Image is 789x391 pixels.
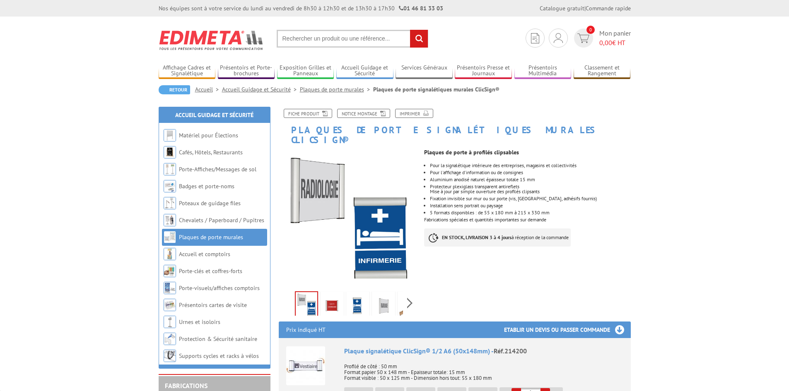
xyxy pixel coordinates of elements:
div: Fabrications spéciales et quantités importantes sur demande [424,145,637,255]
p: Prix indiqué HT [286,321,326,338]
a: Plaques de porte murales [300,86,373,93]
img: devis rapide [554,33,563,43]
span: Next [406,296,414,310]
li: Fixation invisible sur mur ou sur porte (vis, [GEOGRAPHIC_DATA], adhésifs fournis) [430,196,630,201]
a: Poteaux de guidage files [179,199,241,207]
div: Plaque signalétique ClicSign® 1/2 A6 (50x148mm) - [344,346,623,356]
img: Badges et porte-noms [164,180,176,192]
span: 0 [586,26,595,34]
span: Réf.214200 [494,347,527,355]
li: Pour la signalétique intérieure des entreprises, magasins et collectivités [430,163,630,168]
img: plaque_de_porte_presentaion_portrait_paysage.jpg [296,292,317,318]
a: Porte-clés et coffres-forts [179,267,242,275]
li: Aluminium anodisé naturel épaisseur totale 15 mm [430,177,630,182]
a: Porte-Affiches/Messages de sol [179,166,256,173]
img: Porte-visuels/affiches comptoirs [164,282,176,294]
a: Accueil et comptoirs [179,250,230,258]
a: Matériel pour Élections [179,132,238,139]
a: Retour [159,85,190,94]
img: devis rapide [577,34,589,43]
a: Présentoirs Presse et Journaux [455,64,512,78]
img: plaque_de_porte_3_.jpg [348,293,368,319]
a: Accueil Guidage et Sécurité [336,64,393,78]
a: Supports cycles et racks à vélos [179,352,259,360]
span: € HT [599,38,631,48]
img: Matériel pour Élections [164,129,176,142]
img: Plaques de porte murales [164,231,176,243]
img: Protection & Sécurité sanitaire [164,333,176,345]
a: Plaques de porte murales [179,233,243,241]
a: Accueil Guidage et Sécurité [222,86,300,93]
img: Poteaux de guidage files [164,197,176,209]
a: Présentoirs cartes de visite [179,301,247,309]
span: 0,00 [599,38,612,47]
a: Exposition Grilles et Panneaux [277,64,334,78]
li: Plaques de porte signalétiques murales ClicSign® [373,85,499,94]
img: Présentoirs cartes de visite [164,299,176,311]
img: plaque_de_porte_2.jpg [322,293,342,319]
li: 5 formats disponibles : de 55 x 180 mm à 215 x 330 mm [430,210,630,215]
h3: Etablir un devis ou passer commande [504,321,631,338]
a: Commande rapide [586,5,631,12]
span: Mon panier [599,29,631,48]
li: Installation sens portrait ou paysage [430,203,630,208]
a: devis rapide 0 Mon panier 0,00€ HT [572,29,631,48]
li: Pour l'affichage d'information ou de consignes [430,170,630,175]
img: plaque_de_porte__4.jpg [399,293,419,319]
a: Imprimer [395,109,433,118]
a: Porte-visuels/affiches comptoirs [179,284,260,292]
a: Catalogue gratuit [540,5,584,12]
a: Fiche produit [284,109,332,118]
img: Cafés, Hôtels, Restaurants [164,146,176,158]
strong: 01 46 81 33 03 [399,5,443,12]
a: Chevalets / Paperboard / Pupitres [179,216,264,224]
div: Nos équipes sont à votre service du lundi au vendredi de 8h30 à 12h30 et de 13h30 à 17h30 [159,4,443,12]
img: Accueil et comptoirs [164,248,176,260]
a: Classement et Rangement [574,64,631,78]
a: Notice Montage [337,109,390,118]
img: Edimeta [159,25,264,55]
img: Porte-Affiches/Messages de sol [164,163,176,175]
img: devis rapide [531,33,539,43]
a: Présentoirs et Porte-brochures [218,64,275,78]
a: Cafés, Hôtels, Restaurants [179,149,243,156]
a: Présentoirs Multimédia [514,64,572,78]
a: Services Généraux [396,64,453,78]
img: Porte-clés et coffres-forts [164,265,176,277]
a: Protection & Sécurité sanitaire [179,335,257,343]
img: plaque_de_porte_1.jpg [374,293,393,319]
img: plaque_de_porte_presentaion_portrait_paysage.jpg [279,149,418,288]
p: Protecteur plexiglass transparent antireflets [430,184,630,189]
input: Rechercher un produit ou une référence... [277,30,428,48]
img: Supports cycles et racks à vélos [164,350,176,362]
a: Urnes et isoloirs [179,318,220,326]
input: rechercher [410,30,428,48]
h1: Plaques de porte signalétiques murales ClicSign® [273,109,637,145]
p: Mise à jour par simple ouverture des profilés clipsants [430,189,630,194]
p: Profilé de côté : 50 mm Format papier 50 x 148 mm - Epaisseur totale: 15 mm Format visible : 50 x... [344,358,623,381]
p: à réception de la commande [424,228,571,247]
img: Urnes et isoloirs [164,316,176,328]
strong: Plaques de porte à profilés clipsables [424,149,519,156]
a: Accueil [195,86,222,93]
img: Plaque signalétique ClicSign® 1/2 A6 (50x148mm) [286,346,325,385]
a: Accueil Guidage et Sécurité [175,111,253,119]
img: Chevalets / Paperboard / Pupitres [164,214,176,226]
a: Affichage Cadres et Signalétique [159,64,216,78]
strong: EN STOCK, LIVRAISON 3 à 4 jours [442,234,512,240]
a: Badges et porte-noms [179,182,234,190]
div: | [540,4,631,12]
